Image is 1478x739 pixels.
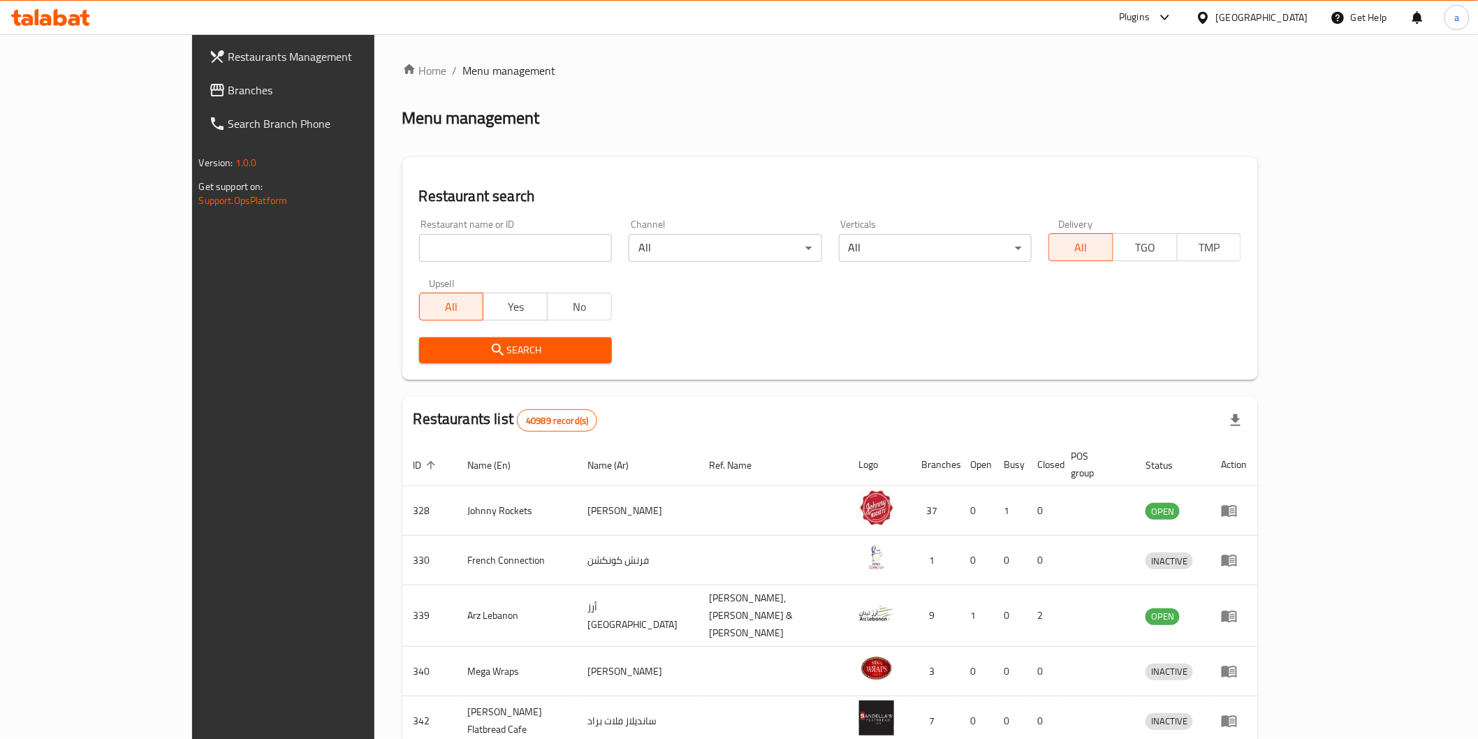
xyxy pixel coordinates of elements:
input: Search for restaurant name or ID.. [419,234,612,262]
th: Closed [1027,444,1060,486]
div: [GEOGRAPHIC_DATA] [1216,10,1308,25]
nav: breadcrumb [402,62,1259,79]
span: 40989 record(s) [518,414,597,427]
td: 0 [960,647,993,696]
td: فرنش كونكشن [576,536,698,585]
span: Search [430,342,601,359]
button: All [1048,233,1113,261]
div: All [629,234,821,262]
td: أرز [GEOGRAPHIC_DATA] [576,585,698,647]
label: Delivery [1058,219,1093,229]
span: Name (En) [468,457,529,474]
td: 0 [1027,536,1060,585]
span: Get support on: [199,177,263,196]
td: [PERSON_NAME],[PERSON_NAME] & [PERSON_NAME] [698,585,848,647]
span: Branches [228,82,427,98]
td: 0 [993,647,1027,696]
div: Export file [1219,404,1252,437]
label: Upsell [429,279,455,288]
span: OPEN [1146,608,1180,624]
a: Branches [198,73,439,107]
td: [PERSON_NAME] [576,647,698,696]
th: Action [1210,444,1258,486]
img: French Connection [859,540,894,575]
span: ID [414,457,440,474]
span: Version: [199,154,233,172]
th: Open [960,444,993,486]
td: 0 [1027,647,1060,696]
button: Yes [483,293,548,321]
img: Mega Wraps [859,651,894,686]
span: Search Branch Phone [228,115,427,132]
span: Status [1146,457,1191,474]
a: Search Branch Phone [198,107,439,140]
td: Mega Wraps [457,647,577,696]
td: 0 [993,536,1027,585]
td: 2 [1027,585,1060,647]
span: All [425,297,478,317]
button: No [547,293,612,321]
td: French Connection [457,536,577,585]
div: All [839,234,1032,262]
div: Menu [1221,663,1247,680]
th: Busy [993,444,1027,486]
td: 9 [911,585,960,647]
td: [PERSON_NAME] [576,486,698,536]
td: 37 [911,486,960,536]
img: Arz Lebanon [859,596,894,631]
h2: Restaurant search [419,186,1242,207]
span: INACTIVE [1146,713,1193,729]
span: 1.0.0 [235,154,257,172]
td: 0 [993,585,1027,647]
div: OPEN [1146,608,1180,625]
button: All [419,293,484,321]
td: 0 [960,536,993,585]
td: 1 [911,536,960,585]
span: All [1055,237,1108,258]
div: INACTIVE [1146,553,1193,569]
th: Branches [911,444,960,486]
td: 0 [960,486,993,536]
div: Menu [1221,712,1247,729]
span: Yes [489,297,542,317]
span: Name (Ar) [587,457,647,474]
span: TGO [1119,237,1172,258]
td: 0 [1027,486,1060,536]
span: No [553,297,606,317]
td: Johnny Rockets [457,486,577,536]
span: POS group [1071,448,1118,481]
td: 3 [911,647,960,696]
div: Menu [1221,502,1247,519]
div: Total records count [517,409,597,432]
li: / [453,62,458,79]
span: Menu management [463,62,556,79]
span: Ref. Name [709,457,770,474]
span: INACTIVE [1146,664,1193,680]
span: Restaurants Management [228,48,427,65]
a: Restaurants Management [198,40,439,73]
div: INACTIVE [1146,713,1193,730]
span: a [1454,10,1459,25]
span: OPEN [1146,504,1180,520]
h2: Menu management [402,107,540,129]
th: Logo [848,444,911,486]
div: Menu [1221,552,1247,569]
td: Arz Lebanon [457,585,577,647]
a: Support.OpsPlatform [199,191,288,210]
td: 1 [993,486,1027,536]
button: TMP [1177,233,1242,261]
h2: Restaurants list [414,409,598,432]
img: Sandella's Flatbread Cafe [859,701,894,736]
td: 1 [960,585,993,647]
div: Plugins [1119,9,1150,26]
button: TGO [1113,233,1178,261]
span: INACTIVE [1146,553,1193,569]
button: Search [419,337,612,363]
div: OPEN [1146,503,1180,520]
div: Menu [1221,608,1247,624]
img: Johnny Rockets [859,490,894,525]
span: TMP [1183,237,1236,258]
